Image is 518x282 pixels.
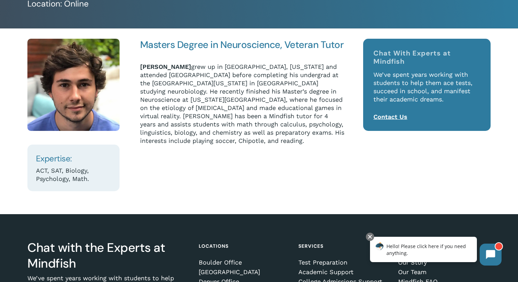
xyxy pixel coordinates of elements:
a: Test Preparation [298,259,389,266]
span: Expertise: [36,153,72,164]
img: Augie Bennett Headshot [27,39,120,131]
strong: [PERSON_NAME] [140,63,191,70]
a: Boulder Office [199,259,289,266]
h4: Masters Degree in Neuroscience, Veteran Tutor [140,39,345,51]
h4: Locations [199,240,289,252]
h3: Chat with the Experts at Mindfish [27,240,189,271]
p: ACT, SAT, Biology, Psychology, Math. [36,167,111,183]
a: Academic Support [298,269,389,275]
iframe: Chatbot [363,231,508,272]
a: [GEOGRAPHIC_DATA] [199,269,289,275]
p: We’ve spent years working with students to help them ace tests, succeed in school, and manifest t... [373,71,480,113]
a: Contact Us [373,113,407,120]
p: grew up in [GEOGRAPHIC_DATA], [US_STATE] and attended [GEOGRAPHIC_DATA] before completing his und... [140,63,345,145]
h4: Chat With Experts at Mindfish [373,49,480,65]
h4: Services [298,240,389,252]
